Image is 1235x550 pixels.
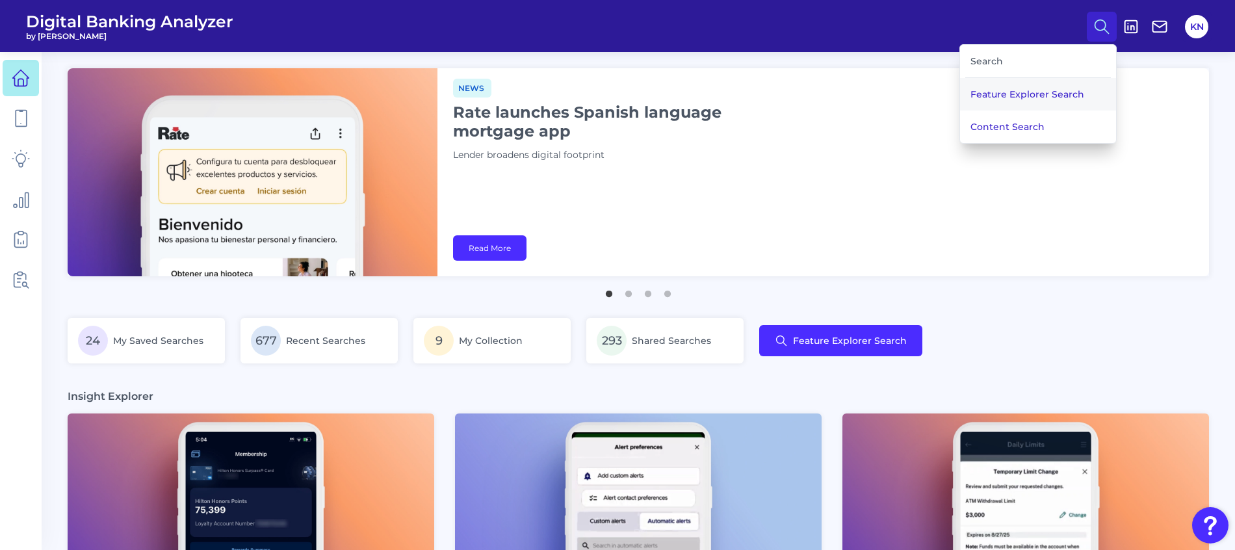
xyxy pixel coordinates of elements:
button: 1 [603,284,616,297]
img: bannerImg [68,68,437,276]
span: My Saved Searches [113,335,203,347]
a: News [453,81,491,94]
span: 293 [597,326,627,356]
a: Read More [453,235,526,261]
span: 9 [424,326,454,356]
a: 293Shared Searches [586,318,744,363]
button: Content Search [960,111,1116,143]
a: 24My Saved Searches [68,318,225,363]
h3: Insight Explorer [68,389,153,403]
span: Shared Searches [632,335,711,347]
button: 3 [642,284,655,297]
span: by [PERSON_NAME] [26,31,233,41]
a: 9My Collection [413,318,571,363]
a: 677Recent Searches [240,318,398,363]
p: Lender broadens digital footprint [453,148,778,163]
span: Recent Searches [286,335,365,347]
span: My Collection [459,335,523,347]
button: 2 [622,284,635,297]
span: 677 [251,326,281,356]
h1: Rate launches Spanish language mortgage app [453,103,778,140]
span: 24 [78,326,108,356]
span: Digital Banking Analyzer [26,12,233,31]
div: Search [965,45,1111,78]
button: Feature Explorer Search [960,78,1116,111]
button: 4 [661,284,674,297]
button: Feature Explorer Search [759,325,922,356]
span: Feature Explorer Search [793,335,907,346]
span: News [453,79,491,98]
button: Open Resource Center [1192,507,1228,543]
button: KN [1185,15,1208,38]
